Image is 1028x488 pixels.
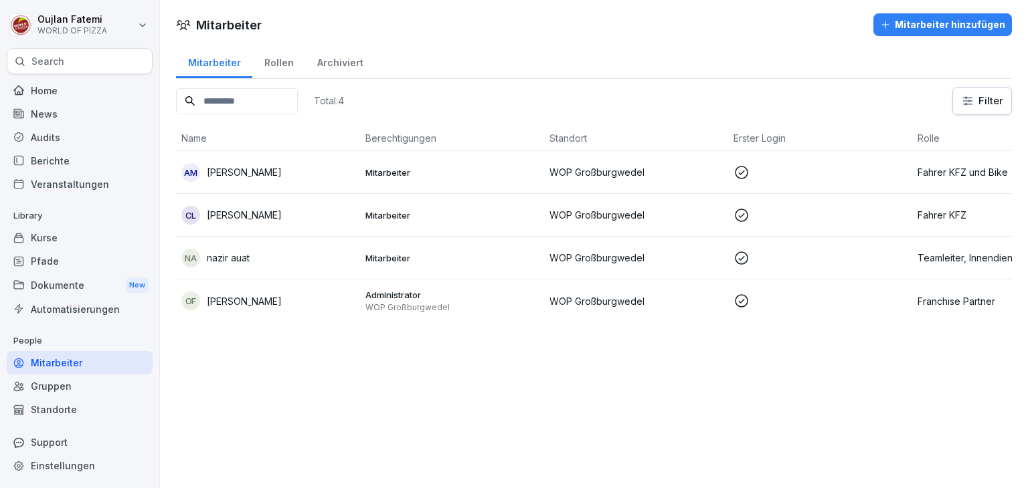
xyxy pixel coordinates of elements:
a: Standorte [7,398,153,421]
div: Filter [961,94,1003,108]
a: DokumenteNew [7,273,153,297]
div: Dokumente [7,273,153,297]
p: Search [31,55,64,68]
p: Oujlan Fatemi [37,14,107,25]
a: Archiviert [305,44,375,78]
a: Einstellungen [7,454,153,477]
p: WOP Großburgwedel [365,302,539,313]
div: AM [181,163,200,182]
p: [PERSON_NAME] [207,294,282,308]
p: Administrator [365,289,539,301]
th: Berechtigungen [360,126,544,151]
h1: Mitarbeiter [196,16,262,34]
a: Kurse [7,226,153,249]
a: Berichte [7,149,153,172]
p: Library [7,205,153,227]
p: Mitarbeiter [365,166,539,178]
p: WOP Großburgwedel [549,208,723,222]
a: Mitarbeiter [7,351,153,374]
p: WOP Großburgwedel [549,165,723,179]
a: News [7,102,153,126]
p: nazir auat [207,251,250,265]
button: Mitarbeiter hinzufügen [873,13,1012,36]
a: Veranstaltungen [7,172,153,196]
div: New [126,277,149,293]
a: Audits [7,126,153,149]
div: OF [181,291,200,310]
p: People [7,330,153,352]
a: Home [7,79,153,102]
p: WORLD OF PIZZA [37,26,107,35]
div: Mitarbeiter hinzufügen [880,17,1005,32]
button: Filter [953,88,1011,114]
a: Pfade [7,249,153,273]
a: Rollen [252,44,305,78]
a: Gruppen [7,374,153,398]
th: Standort [544,126,728,151]
div: na [181,249,200,267]
p: Mitarbeiter [365,209,539,221]
th: Name [176,126,360,151]
a: Automatisierungen [7,297,153,321]
p: [PERSON_NAME] [207,208,282,222]
th: Erster Login [728,126,912,151]
p: Mitarbeiter [365,252,539,264]
p: Total: 4 [314,94,344,107]
a: Mitarbeiter [176,44,252,78]
p: WOP Großburgwedel [549,251,723,265]
p: WOP Großburgwedel [549,294,723,308]
div: Support [7,431,153,454]
p: [PERSON_NAME] [207,165,282,179]
div: CL [181,206,200,225]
